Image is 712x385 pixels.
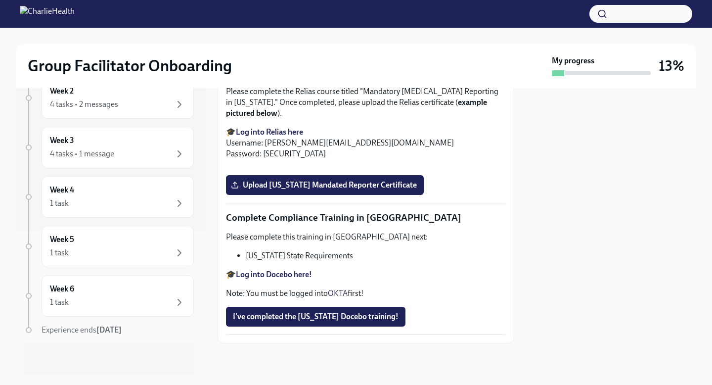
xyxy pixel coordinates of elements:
li: [US_STATE] State Requirements [246,250,506,261]
div: 1 task [50,198,69,209]
p: Please complete this training in [GEOGRAPHIC_DATA] next: [226,232,506,242]
p: 🎓 Username: [PERSON_NAME][EMAIL_ADDRESS][DOMAIN_NAME] Password: [SECURITY_DATA] [226,127,506,159]
a: Log into Docebo here! [236,270,312,279]
p: 🎓 [226,269,506,280]
button: I've completed the [US_STATE] Docebo training! [226,307,405,327]
div: 1 task [50,297,69,308]
a: Week 24 tasks • 2 messages [24,77,194,119]
strong: [DATE] [96,325,122,335]
div: 4 tasks • 1 message [50,148,114,159]
strong: My progress [552,55,594,66]
strong: example pictured below [226,97,487,118]
span: I've completed the [US_STATE] Docebo training! [233,312,399,322]
h3: 13% [659,57,684,75]
div: 4 tasks • 2 messages [50,99,118,110]
p: Please complete the Relias course titled "Mandatory [MEDICAL_DATA] Reporting in [US_STATE]." Once... [226,86,506,119]
span: Experience ends [42,325,122,335]
a: Log into Relias here [236,127,303,137]
label: Upload [US_STATE] Mandated Reporter Certificate [226,175,424,195]
h6: Week 5 [50,234,74,245]
a: Week 34 tasks • 1 message [24,127,194,168]
div: 1 task [50,247,69,258]
h6: Week 6 [50,284,74,294]
h6: Week 2 [50,86,74,96]
a: Week 51 task [24,226,194,267]
a: Week 61 task [24,275,194,317]
h6: Week 4 [50,185,74,195]
a: Week 41 task [24,176,194,218]
img: CharlieHealth [20,6,75,22]
span: Upload [US_STATE] Mandated Reporter Certificate [233,180,417,190]
h2: Group Facilitator Onboarding [28,56,232,76]
p: Complete Compliance Training in [GEOGRAPHIC_DATA] [226,211,506,224]
h6: Week 3 [50,135,74,146]
p: Note: You must be logged into first! [226,288,506,299]
a: OKTA [328,289,348,298]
